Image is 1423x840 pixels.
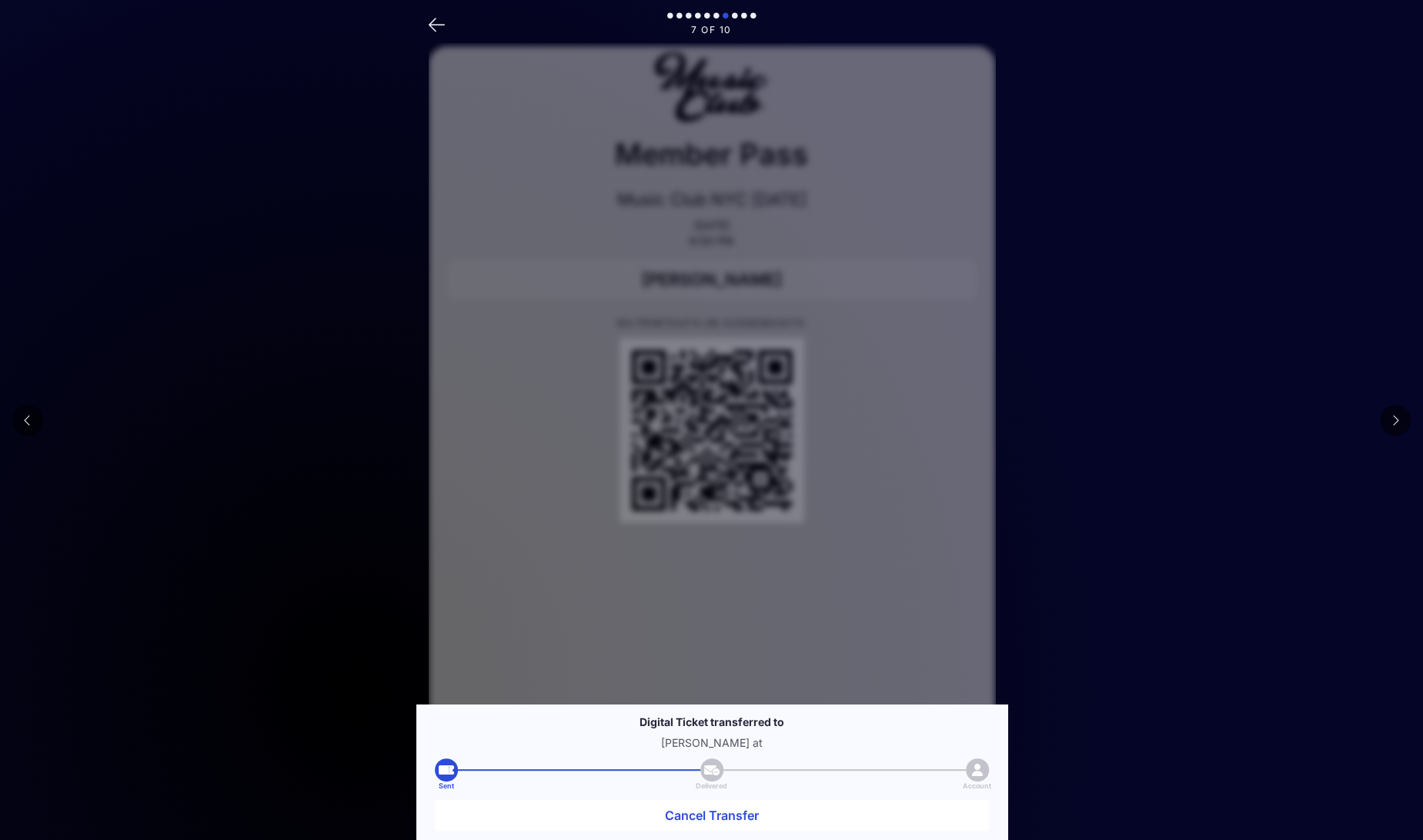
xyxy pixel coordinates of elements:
[447,132,977,176] p: Member Pass
[447,235,977,247] p: 6:00 PM
[435,800,989,831] button: Cancel Transfer
[435,737,989,749] p: [PERSON_NAME] at
[435,714,989,731] p: Digital Ticket transferred to
[447,259,977,300] div: [PERSON_NAME]
[429,25,995,35] p: 7 of 10
[620,338,804,523] div: QR Code
[696,781,727,790] span: Delivered
[447,219,977,232] p: [DATE]
[447,189,977,210] p: Music Club NYC [DATE]
[447,318,977,329] p: NO PRINTOUTS OR SCREENSHOTS
[439,781,454,790] span: Sent
[963,781,991,790] span: Account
